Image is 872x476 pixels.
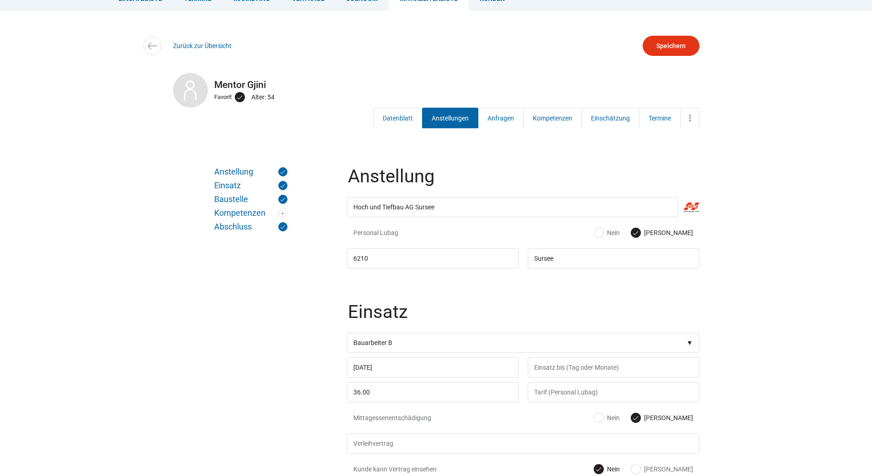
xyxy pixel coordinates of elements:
[347,303,701,333] legend: Einsatz
[214,222,287,231] a: Abschluss
[347,248,519,268] input: Arbeitsort PLZ
[347,197,678,217] input: Firma
[214,167,287,176] a: Anstellung
[594,413,620,422] label: Nein
[528,382,699,402] input: Tarif (Personal Lubag)
[594,228,620,237] label: Nein
[528,248,699,268] input: Arbeitsort Ort
[523,108,582,128] a: Kompetenzen
[347,357,519,378] input: Einsatz von (Tag oder Jahr)
[631,465,693,474] label: [PERSON_NAME]
[422,108,478,128] a: Anstellungen
[214,208,287,218] a: Kompetenzen
[214,181,287,190] a: Einsatz
[353,413,466,422] span: Mittagessenentschädigung
[173,79,699,90] h2: Mentor Gjini
[173,42,232,49] a: Zurück zur Übersicht
[347,433,699,454] input: Verleihvertrag
[594,465,620,474] label: Nein
[353,465,466,474] span: Kunde kann Vertrag einsehen
[631,413,693,422] label: [PERSON_NAME]
[214,195,287,204] a: Baustelle
[251,91,277,103] div: Alter: 54
[353,228,466,237] span: Personal Lubag
[643,36,699,56] input: Speichern
[528,357,699,378] input: Einsatz bis (Tag oder Monate)
[631,228,693,237] label: [PERSON_NAME]
[347,167,701,197] legend: Anstellung
[581,108,639,128] a: Einschätzung
[639,108,681,128] a: Termine
[146,39,159,53] img: icon-arrow-left.svg
[478,108,524,128] a: Anfragen
[347,382,519,402] input: Std. Lohn/Spesen
[373,108,422,128] a: Datenblatt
